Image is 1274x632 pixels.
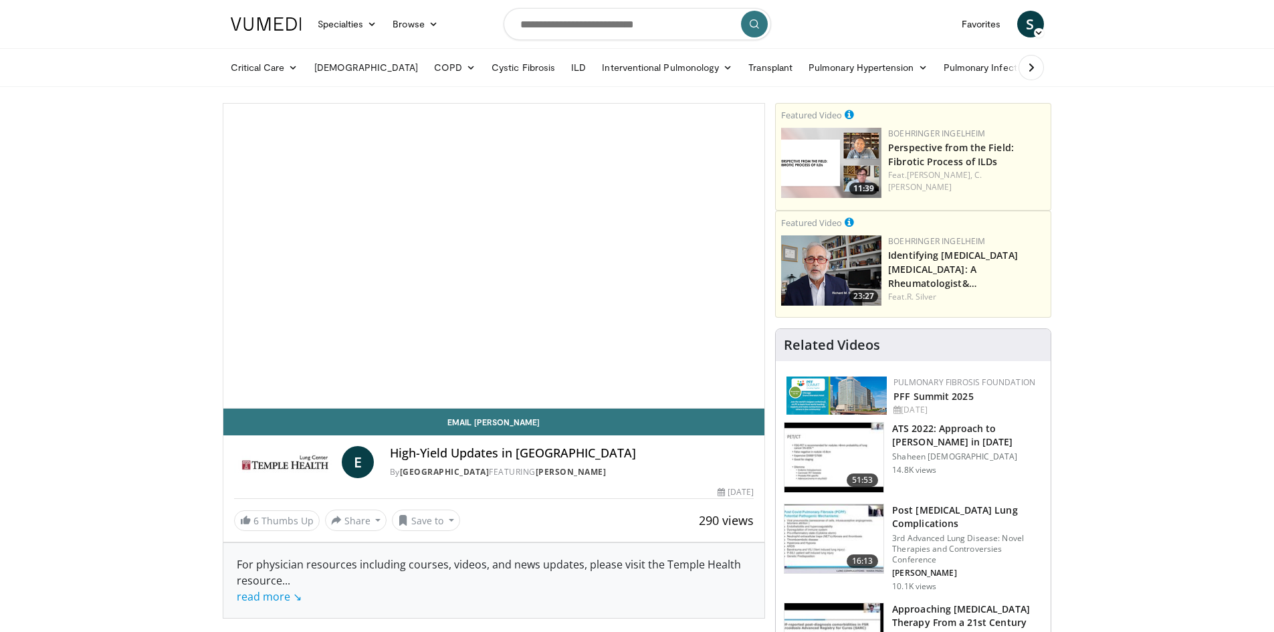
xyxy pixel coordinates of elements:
a: 16:13 Post [MEDICAL_DATA] Lung Complications 3rd Advanced Lung Disease: Novel Therapies and Contr... [784,504,1043,592]
button: Share [325,510,387,531]
a: Perspective from the Field: Fibrotic Process of ILDs [888,141,1014,168]
a: read more ↘ [237,589,302,604]
img: Temple Lung Center [234,446,336,478]
a: Boehringer Ingelheim [888,235,985,247]
img: 5903cf87-07ec-4ec6-b228-01333f75c79d.150x105_q85_crop-smart_upscale.jpg [784,423,883,492]
span: 290 views [699,512,754,528]
div: [DATE] [893,404,1040,416]
h3: Post [MEDICAL_DATA] Lung Complications [892,504,1043,530]
p: 10.1K views [892,581,936,592]
a: Browse [385,11,446,37]
a: 51:53 ATS 2022: Approach to [PERSON_NAME] in [DATE] Shaheen [DEMOGRAPHIC_DATA] 14.8K views [784,422,1043,493]
a: Transplant [740,54,801,81]
a: Boehringer Ingelheim [888,128,985,139]
a: Identifying [MEDICAL_DATA] [MEDICAL_DATA]: A Rheumatologist&… [888,249,1018,290]
div: Feat. [888,169,1045,193]
input: Search topics, interventions [504,8,771,40]
img: dcc7dc38-d620-4042-88f3-56bf6082e623.png.150x105_q85_crop-smart_upscale.png [781,235,881,306]
a: Pulmonary Hypertension [801,54,936,81]
a: COPD [426,54,484,81]
small: Featured Video [781,217,842,229]
span: ... [237,573,302,604]
h4: Related Videos [784,337,880,353]
h4: High-Yield Updates in [GEOGRAPHIC_DATA] [390,446,754,461]
img: 0d260a3c-dea8-4d46-9ffd-2859801fb613.png.150x105_q85_crop-smart_upscale.png [781,128,881,198]
img: VuMedi Logo [231,17,302,31]
div: For physician resources including courses, videos, and news updates, please visit the Temple Heal... [237,556,752,605]
a: R. Silver [907,291,937,302]
a: PFF Summit 2025 [893,390,974,403]
a: Favorites [954,11,1009,37]
a: Email [PERSON_NAME] [223,409,765,435]
a: [PERSON_NAME], [907,169,972,181]
video-js: Video Player [223,104,765,409]
img: 667297da-f7fe-4586-84bf-5aeb1aa9adcb.150x105_q85_crop-smart_upscale.jpg [784,504,883,574]
button: Save to [392,510,460,531]
span: 23:27 [849,290,878,302]
p: Shaheen [DEMOGRAPHIC_DATA] [892,451,1043,462]
a: Specialties [310,11,385,37]
p: 14.8K views [892,465,936,476]
span: 51:53 [847,473,879,487]
a: ILD [563,54,594,81]
p: [PERSON_NAME] [892,568,1043,578]
span: 11:39 [849,183,878,195]
a: S [1017,11,1044,37]
div: By FEATURING [390,466,754,478]
small: Featured Video [781,109,842,121]
span: 16:13 [847,554,879,568]
a: [DEMOGRAPHIC_DATA] [306,54,426,81]
div: [DATE] [718,486,754,498]
a: Pulmonary Fibrosis Foundation [893,377,1035,388]
a: C. [PERSON_NAME] [888,169,982,193]
div: Feat. [888,291,1045,303]
a: [GEOGRAPHIC_DATA] [400,466,490,478]
span: 6 [253,514,259,527]
p: 3rd Advanced Lung Disease: Novel Therapies and Controversies Conference [892,533,1043,565]
a: E [342,446,374,478]
a: Cystic Fibrosis [484,54,563,81]
a: Critical Care [223,54,306,81]
h3: ATS 2022: Approach to [PERSON_NAME] in [DATE] [892,422,1043,449]
a: Interventional Pulmonology [594,54,740,81]
a: Pulmonary Infection [936,54,1051,81]
a: 6 Thumbs Up [234,510,320,531]
a: 23:27 [781,235,881,306]
a: 11:39 [781,128,881,198]
img: 84d5d865-2f25-481a-859d-520685329e32.png.150x105_q85_autocrop_double_scale_upscale_version-0.2.png [786,377,887,415]
a: [PERSON_NAME] [536,466,607,478]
